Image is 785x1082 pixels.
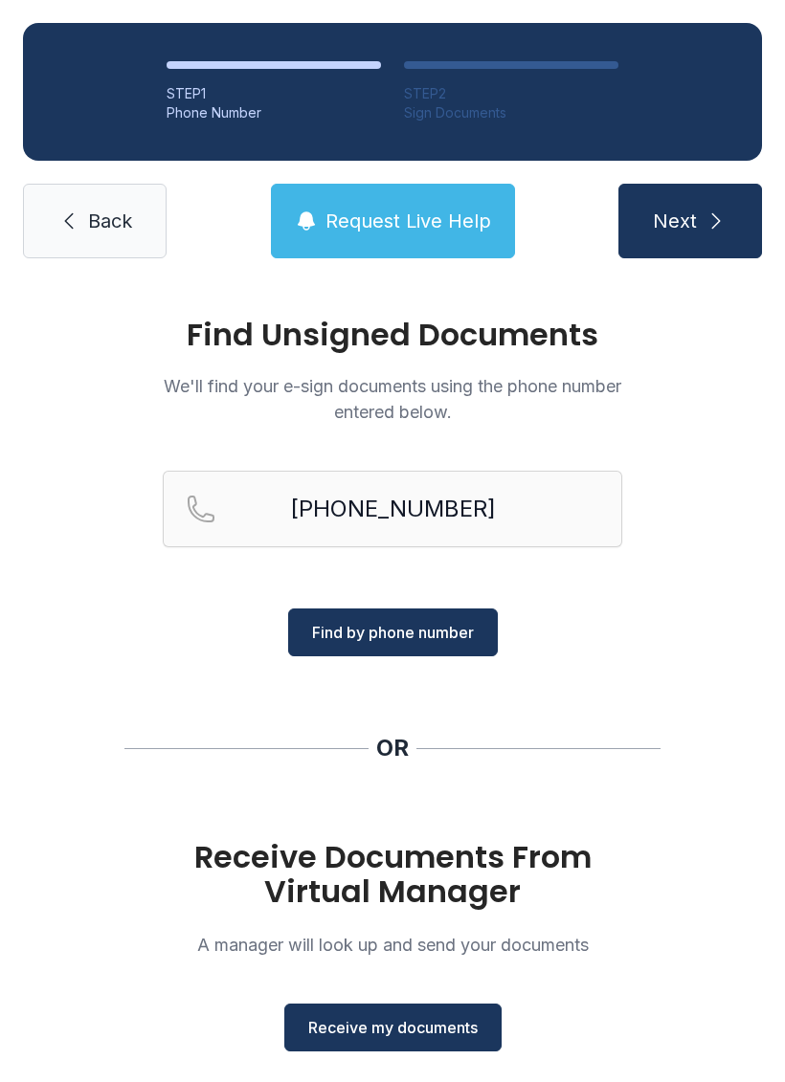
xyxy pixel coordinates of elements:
[88,208,132,234] span: Back
[376,733,409,763] div: OR
[167,103,381,122] div: Phone Number
[404,103,618,122] div: Sign Documents
[308,1016,478,1039] span: Receive my documents
[163,373,622,425] p: We'll find your e-sign documents using the phone number entered below.
[404,84,618,103] div: STEP 2
[167,84,381,103] div: STEP 1
[163,932,622,958] p: A manager will look up and send your documents
[325,208,491,234] span: Request Live Help
[312,621,474,644] span: Find by phone number
[163,840,622,909] h1: Receive Documents From Virtual Manager
[163,320,622,350] h1: Find Unsigned Documents
[653,208,697,234] span: Next
[163,471,622,547] input: Reservation phone number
